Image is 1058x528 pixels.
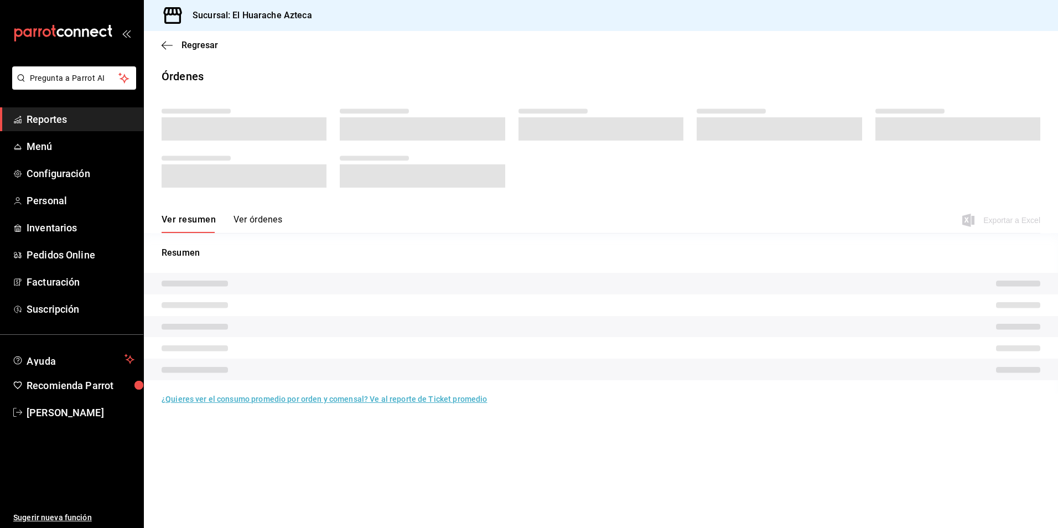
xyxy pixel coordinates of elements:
p: Resumen [162,246,1040,260]
span: Inventarios [27,220,134,235]
h3: Sucursal: El Huarache Azteca [184,9,312,22]
button: Regresar [162,40,218,50]
span: Recomienda Parrot [27,378,134,393]
span: Facturación [27,275,134,289]
div: Órdenes [162,68,204,85]
button: Ver órdenes [234,214,282,233]
span: Sugerir nueva función [13,512,134,524]
div: navigation tabs [162,214,282,233]
span: Configuración [27,166,134,181]
a: ¿Quieres ver el consumo promedio por orden y comensal? Ve al reporte de Ticket promedio [162,395,487,403]
span: Suscripción [27,302,134,317]
span: Menú [27,139,134,154]
button: open_drawer_menu [122,29,131,38]
button: Pregunta a Parrot AI [12,66,136,90]
span: Regresar [181,40,218,50]
button: Ver resumen [162,214,216,233]
span: Ayuda [27,353,120,366]
span: Pregunta a Parrot AI [30,73,119,84]
span: Personal [27,193,134,208]
a: Pregunta a Parrot AI [8,80,136,92]
span: Reportes [27,112,134,127]
span: Pedidos Online [27,247,134,262]
span: [PERSON_NAME] [27,405,134,420]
